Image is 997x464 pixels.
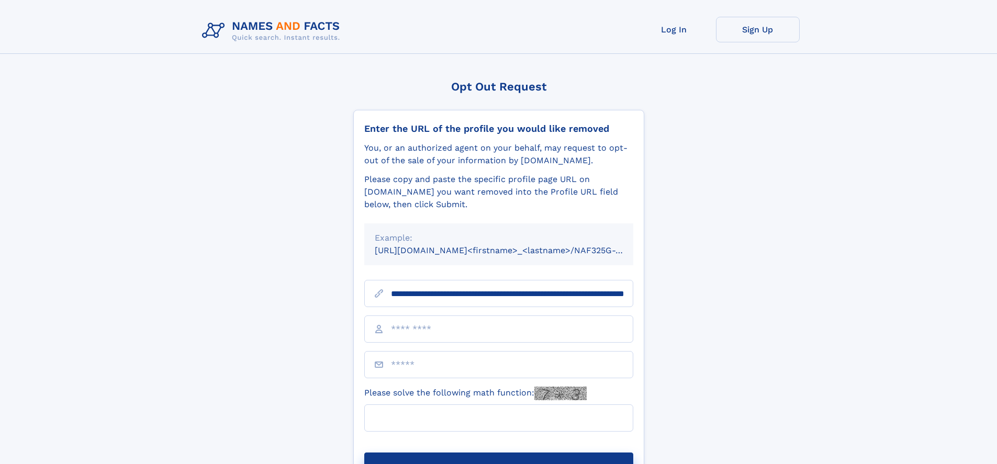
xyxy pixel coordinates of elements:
[716,17,800,42] a: Sign Up
[364,173,633,211] div: Please copy and paste the specific profile page URL on [DOMAIN_NAME] you want removed into the Pr...
[353,80,644,93] div: Opt Out Request
[375,245,653,255] small: [URL][DOMAIN_NAME]<firstname>_<lastname>/NAF325G-xxxxxxxx
[364,142,633,167] div: You, or an authorized agent on your behalf, may request to opt-out of the sale of your informatio...
[632,17,716,42] a: Log In
[364,123,633,134] div: Enter the URL of the profile you would like removed
[198,17,349,45] img: Logo Names and Facts
[364,387,587,400] label: Please solve the following math function:
[375,232,623,244] div: Example:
